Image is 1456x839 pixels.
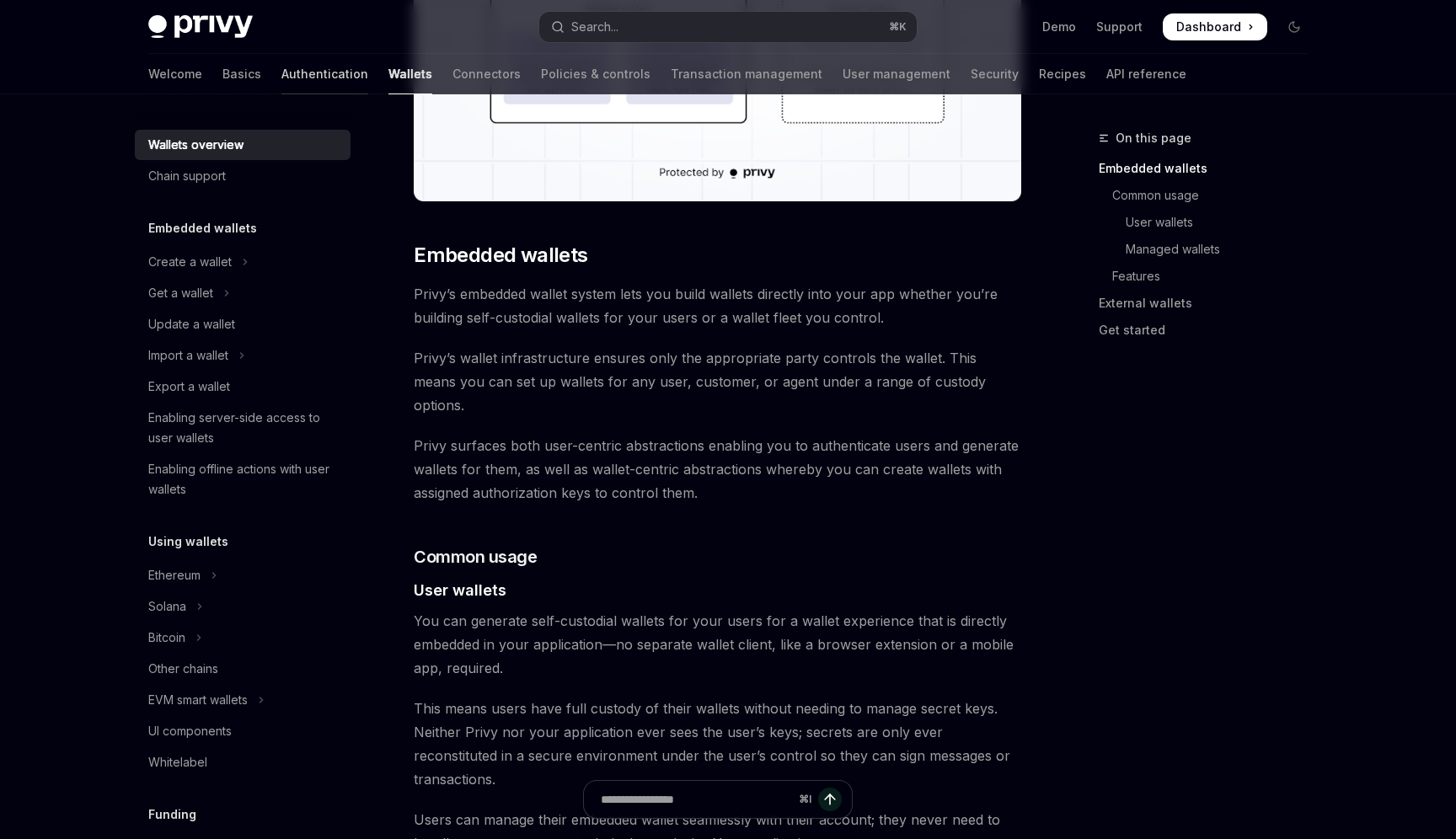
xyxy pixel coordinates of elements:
a: Other chains [135,654,351,684]
div: EVM smart wallets [148,690,248,710]
a: User management [843,54,950,94]
button: Toggle dark mode [1281,13,1308,40]
a: Connectors [452,54,521,94]
button: Open search [539,12,917,42]
a: Enabling offline actions with user wallets [135,454,351,505]
div: Other chains [148,659,218,679]
a: Export a wallet [135,371,351,402]
a: Whitelabel [135,747,351,778]
a: Embedded wallets [1099,155,1321,182]
a: Demo [1042,19,1076,35]
a: Dashboard [1163,13,1267,40]
div: Ethereum [148,565,201,585]
input: Ask a question... [601,781,792,818]
img: dark logo [148,15,253,39]
a: Policies & controls [541,54,650,94]
span: You can generate self-custodial wallets for your users for a wallet experience that is directly e... [414,609,1021,680]
a: Wallets [388,54,432,94]
button: Toggle EVM smart wallets section [135,685,351,715]
div: Enabling server-side access to user wallets [148,408,340,448]
span: Embedded wallets [414,242,587,269]
div: Bitcoin [148,628,185,648]
a: User wallets [1099,209,1321,236]
button: Send message [818,788,842,811]
a: Enabling server-side access to user wallets [135,403,351,453]
button: Toggle Get a wallet section [135,278,351,308]
button: Toggle Solana section [135,591,351,622]
div: Import a wallet [148,345,228,366]
button: Toggle Bitcoin section [135,623,351,653]
div: Get a wallet [148,283,213,303]
a: Basics [222,54,261,94]
div: Update a wallet [148,314,235,334]
button: Toggle Ethereum section [135,560,351,591]
span: Dashboard [1176,19,1241,35]
h5: Embedded wallets [148,218,257,238]
span: Common usage [414,545,537,569]
a: Features [1099,263,1321,290]
div: Create a wallet [148,252,232,272]
a: Support [1096,19,1143,35]
div: Search... [571,17,618,37]
div: UI components [148,721,232,741]
button: Toggle Create a wallet section [135,247,351,277]
a: Transaction management [671,54,822,94]
a: Authentication [281,54,368,94]
span: Privy’s embedded wallet system lets you build wallets directly into your app whether you’re build... [414,282,1021,329]
span: This means users have full custody of their wallets without needing to manage secret keys. Neithe... [414,697,1021,791]
a: Update a wallet [135,309,351,339]
span: User wallets [414,579,506,601]
div: Whitelabel [148,752,207,772]
div: Wallets overview [148,135,244,155]
a: API reference [1106,54,1186,94]
a: Welcome [148,54,202,94]
a: Recipes [1039,54,1086,94]
div: Export a wallet [148,377,230,397]
div: Solana [148,596,186,617]
div: Enabling offline actions with user wallets [148,459,340,500]
div: Chain support [148,166,226,186]
a: Security [971,54,1019,94]
a: External wallets [1099,290,1321,317]
a: Wallets overview [135,130,351,160]
span: ⌘ K [889,20,907,34]
a: Common usage [1099,182,1321,209]
button: Toggle Import a wallet section [135,340,351,371]
span: On this page [1116,128,1191,148]
span: Privy surfaces both user-centric abstractions enabling you to authenticate users and generate wal... [414,434,1021,505]
a: Get started [1099,317,1321,344]
h5: Funding [148,804,196,825]
h5: Using wallets [148,532,228,552]
span: Privy’s wallet infrastructure ensures only the appropriate party controls the wallet. This means ... [414,346,1021,417]
a: Managed wallets [1099,236,1321,263]
a: UI components [135,716,351,746]
a: Chain support [135,161,351,191]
